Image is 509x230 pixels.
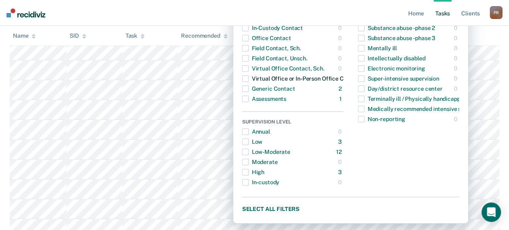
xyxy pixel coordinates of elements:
div: Supervision Level [242,119,343,126]
div: Task [126,32,145,39]
div: Terminally ill / Physically handicapped [358,92,467,105]
button: PR [490,6,503,19]
div: Assessments [242,92,286,105]
div: Name [13,32,36,39]
div: Field Contact, Unsch. [242,52,307,65]
div: Substance abuse - phase 3 [358,32,436,45]
div: 12 [336,145,343,158]
div: Moderate [242,155,278,168]
button: Select all filters [242,204,459,214]
div: Virtual Office Contact, Sch. [242,62,324,75]
div: 0 [454,72,459,85]
div: Open Intercom Messenger [481,202,501,222]
div: Medically recommended intensive supervision [358,102,488,115]
div: 0 [454,62,459,75]
div: 1 [339,92,343,105]
div: Substance abuse - phase 2 [358,21,435,34]
div: Generic Contact [242,82,295,95]
div: Super-intensive supervision [358,72,439,85]
div: In-Custody Contact [242,21,303,34]
div: Non-reporting [358,113,405,126]
div: Electronic monitoring [358,62,425,75]
div: Low-Moderate [242,145,290,158]
div: 0 [338,21,343,34]
div: 0 [338,176,343,189]
div: 0 [338,52,343,65]
div: Annual [242,125,270,138]
div: Recommended [181,32,227,39]
div: 0 [338,62,343,75]
div: High [242,166,264,179]
div: 0 [454,42,459,55]
div: 2 [339,82,343,95]
div: Office Contact [242,32,291,45]
div: 0 [454,32,459,45]
div: P R [490,6,503,19]
div: In-custody [242,176,280,189]
div: Low [242,135,263,148]
div: Mentally ill [358,42,397,55]
div: 3 [338,135,343,148]
div: 0 [454,82,459,95]
div: Intellectually disabled [358,52,426,65]
div: 0 [338,125,343,138]
div: 0 [454,52,459,65]
div: 0 [454,21,459,34]
div: 0 [454,113,459,126]
div: Field Contact, Sch. [242,42,301,55]
div: Day/district resource center [358,82,443,95]
div: 3 [338,166,343,179]
div: 0 [338,42,343,55]
div: 0 [338,155,343,168]
div: 0 [338,32,343,45]
img: Recidiviz [6,9,45,17]
div: SID [70,32,86,39]
div: Virtual Office or In-Person Office Contact [242,72,361,85]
